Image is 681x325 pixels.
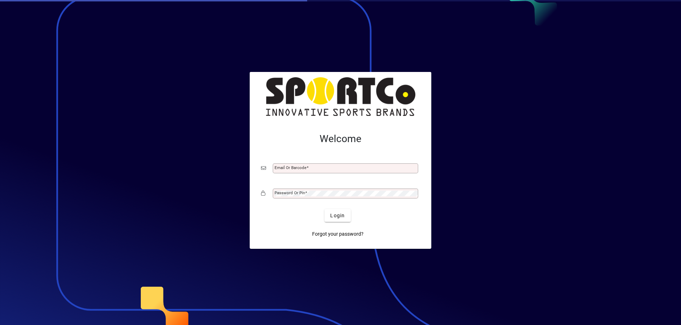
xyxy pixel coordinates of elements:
button: Login [325,209,350,222]
a: Forgot your password? [309,228,366,240]
mat-label: Email or Barcode [275,165,306,170]
span: Forgot your password? [312,230,364,238]
h2: Welcome [261,133,420,145]
mat-label: Password or Pin [275,190,305,195]
span: Login [330,212,345,219]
